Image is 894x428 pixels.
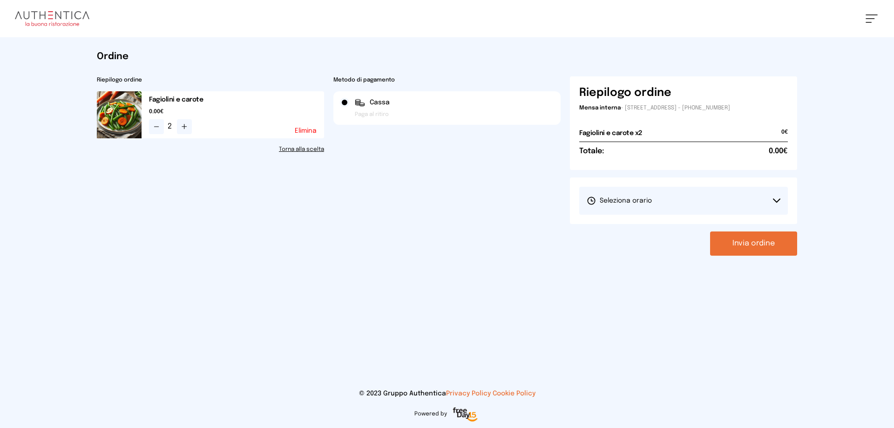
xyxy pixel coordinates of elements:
h6: Totale: [579,146,604,157]
h6: Riepilogo ordine [579,86,671,101]
span: Mensa interna [579,105,621,111]
span: 0€ [781,129,788,142]
img: media [97,91,142,138]
button: Invia ordine [710,231,797,256]
h2: Fagiolini e carote x2 [579,129,642,138]
span: Cassa [370,98,390,107]
p: © 2023 Gruppo Authentica [15,389,879,398]
span: Powered by [414,410,447,418]
a: Privacy Policy [446,390,491,397]
span: Seleziona orario [587,196,652,205]
span: 0.00€ [149,108,324,115]
h2: Fagiolini e carote [149,95,324,104]
button: Seleziona orario [579,187,788,215]
span: 2 [168,121,173,132]
a: Torna alla scelta [97,146,324,153]
span: Paga al ritiro [355,111,389,118]
img: logo.8f33a47.png [15,11,89,26]
h2: Metodo di pagamento [333,76,561,84]
button: Elimina [295,128,317,134]
a: Cookie Policy [493,390,535,397]
p: - [STREET_ADDRESS] - [PHONE_NUMBER] [579,104,788,112]
img: logo-freeday.3e08031.png [451,406,480,424]
span: 0.00€ [769,146,788,157]
h2: Riepilogo ordine [97,76,324,84]
h1: Ordine [97,50,797,63]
